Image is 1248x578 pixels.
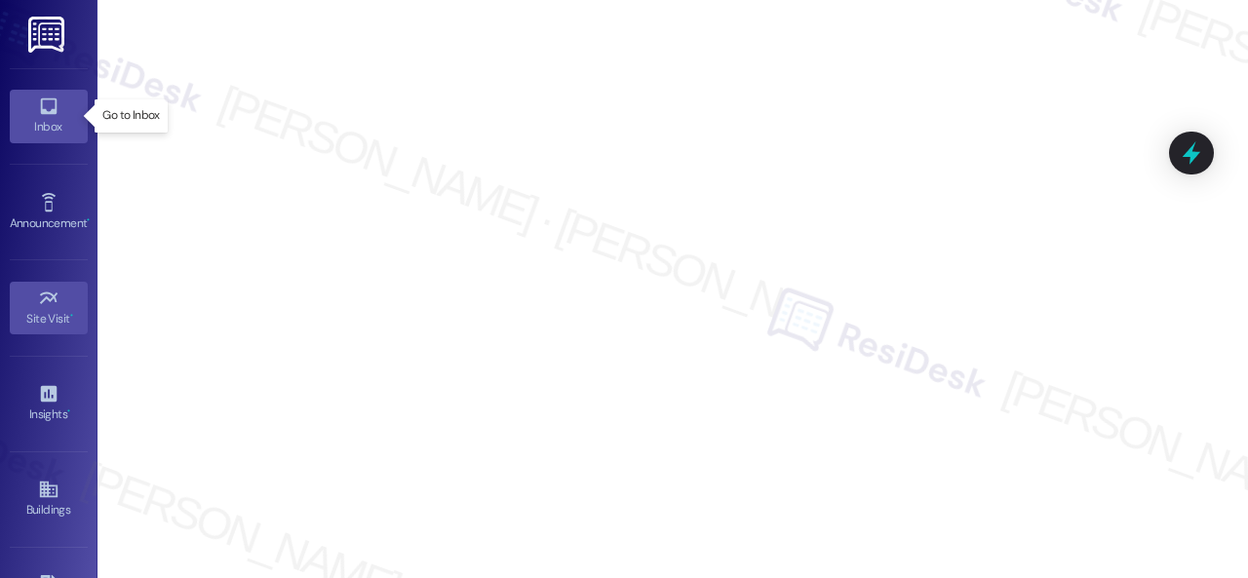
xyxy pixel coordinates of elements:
[10,473,88,525] a: Buildings
[102,107,159,124] p: Go to Inbox
[10,90,88,142] a: Inbox
[67,405,70,418] span: •
[28,17,68,53] img: ResiDesk Logo
[87,213,90,227] span: •
[10,377,88,430] a: Insights •
[10,282,88,334] a: Site Visit •
[70,309,73,323] span: •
